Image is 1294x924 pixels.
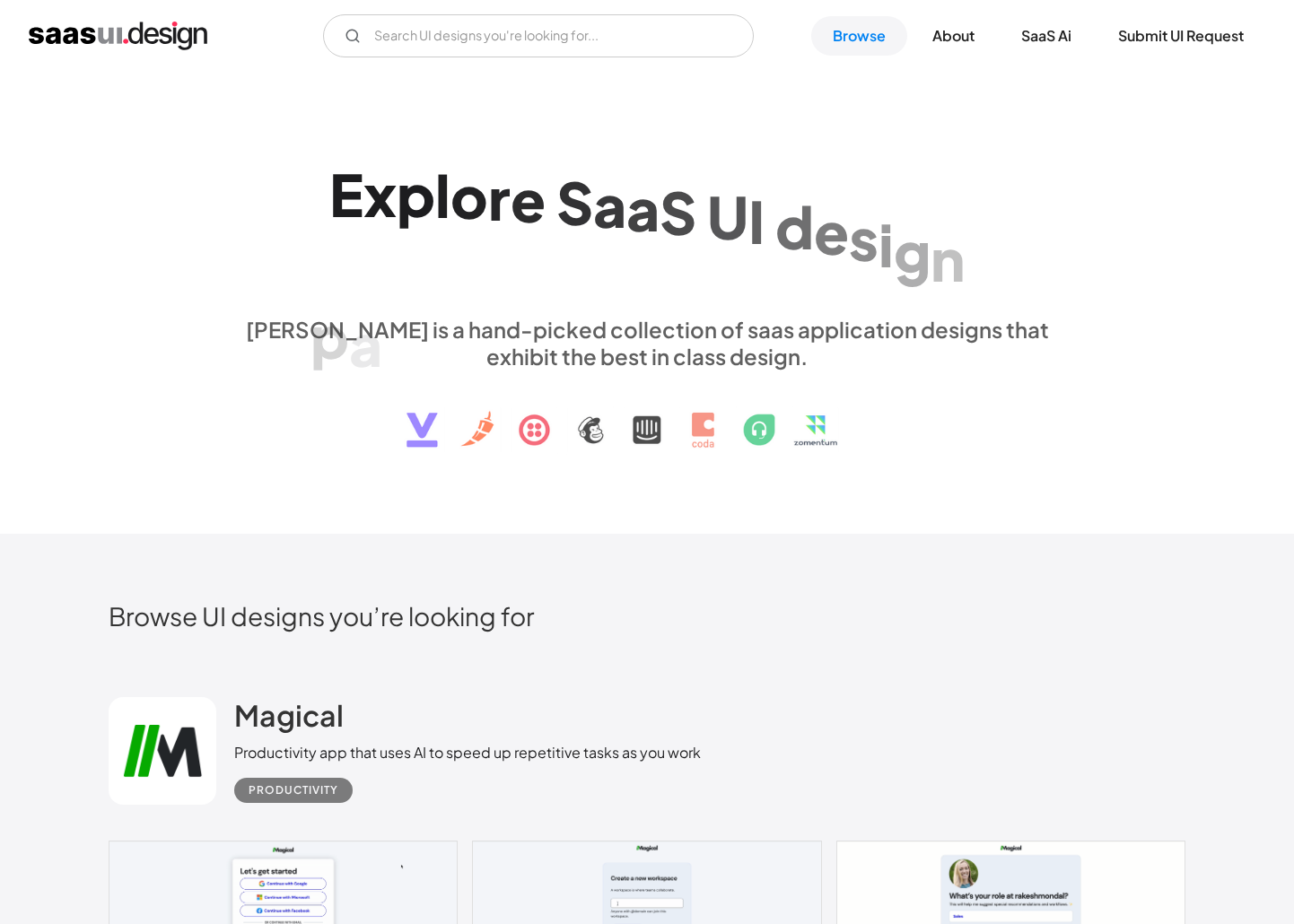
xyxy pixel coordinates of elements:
[310,301,349,370] div: p
[329,160,363,229] div: E
[397,161,435,230] div: p
[894,217,931,286] div: g
[375,370,919,463] img: text, icon, saas logo
[814,198,849,267] div: e
[849,204,879,273] div: s
[1097,16,1265,56] a: Submit UI Request
[626,174,660,243] div: a
[363,160,397,229] div: x
[323,14,754,57] form: Email Form
[450,162,488,231] div: o
[234,697,344,733] h2: Magical
[593,171,626,240] div: a
[879,211,894,280] div: i
[234,316,1060,370] div: [PERSON_NAME] is a hand-picked collection of saas application designs that exhibit the best in cl...
[435,161,450,230] div: l
[234,160,1060,298] h1: Explore SaaS UI design patterns & interactions.
[748,187,765,257] div: I
[1000,16,1093,56] a: SaaS Ai
[911,16,996,56] a: About
[323,14,754,57] input: Search UI designs you're looking for...
[488,163,511,232] div: r
[349,309,382,379] div: a
[511,166,546,235] div: e
[234,697,344,742] a: Magical
[249,780,338,801] div: Productivity
[775,192,814,261] div: d
[660,179,696,248] div: S
[556,168,593,237] div: S
[109,600,1185,632] h2: Browse UI designs you’re looking for
[931,225,965,294] div: n
[707,182,748,251] div: U
[234,742,701,763] div: Productivity app that uses AI to speed up repetitive tasks as you work
[29,22,207,50] a: home
[811,16,907,56] a: Browse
